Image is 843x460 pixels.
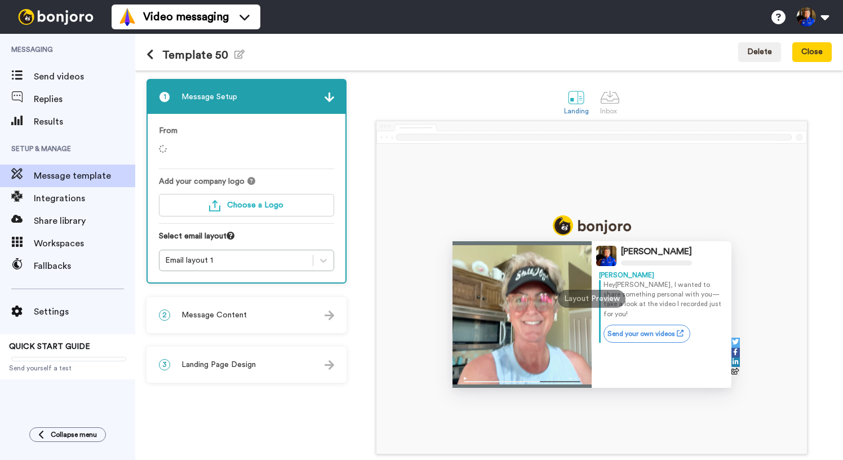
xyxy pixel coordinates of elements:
img: arrow.svg [325,92,334,102]
img: upload-turquoise.svg [209,200,220,211]
p: Hey [PERSON_NAME] , I wanted to share something personal with you—take a look at the video I reco... [604,280,724,319]
span: QUICK START GUIDE [9,343,90,351]
div: [PERSON_NAME] [621,246,692,257]
button: Close [792,42,832,63]
img: bj-logo-header-white.svg [14,9,98,25]
div: Inbox [600,107,620,115]
span: Landing Page Design [181,359,256,370]
span: Choose a Logo [227,201,283,209]
span: Message Setup [181,91,237,103]
div: Select email layout [159,231,334,250]
span: Send yourself a test [9,364,126,373]
button: Collapse menu [29,427,106,442]
span: Replies [34,92,135,106]
span: Message Content [181,309,247,321]
img: arrow.svg [325,360,334,370]
span: Send videos [34,70,135,83]
span: Message template [34,169,135,183]
button: Delete [738,42,781,63]
span: Workspaces [34,237,135,250]
span: 3 [159,359,170,370]
div: Layout Preview [558,290,625,308]
span: Results [34,115,135,129]
div: Landing [564,107,589,115]
div: 3Landing Page Design [147,347,347,383]
div: [PERSON_NAME] [599,271,724,280]
span: Fallbacks [34,259,135,273]
img: Profile Image [596,246,616,266]
img: arrow.svg [325,311,334,320]
span: Add your company logo [159,176,245,187]
div: 2Message Content [147,297,347,333]
span: Video messaging [143,9,229,25]
a: Landing [558,82,595,121]
label: From [159,125,178,137]
a: Send your own videos [604,325,690,343]
div: Email layout 1 [165,255,307,266]
span: Share library [34,214,135,228]
span: Collapse menu [51,430,97,439]
button: Choose a Logo [159,194,334,216]
img: player-controls-full.svg [452,371,592,388]
img: logo_full.png [553,215,632,236]
span: 2 [159,309,170,321]
span: Settings [34,305,135,319]
span: 1 [159,91,170,103]
span: Integrations [34,192,135,205]
a: Inbox [594,82,625,121]
img: vm-color.svg [118,8,136,26]
h1: Template 50 [147,48,245,61]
